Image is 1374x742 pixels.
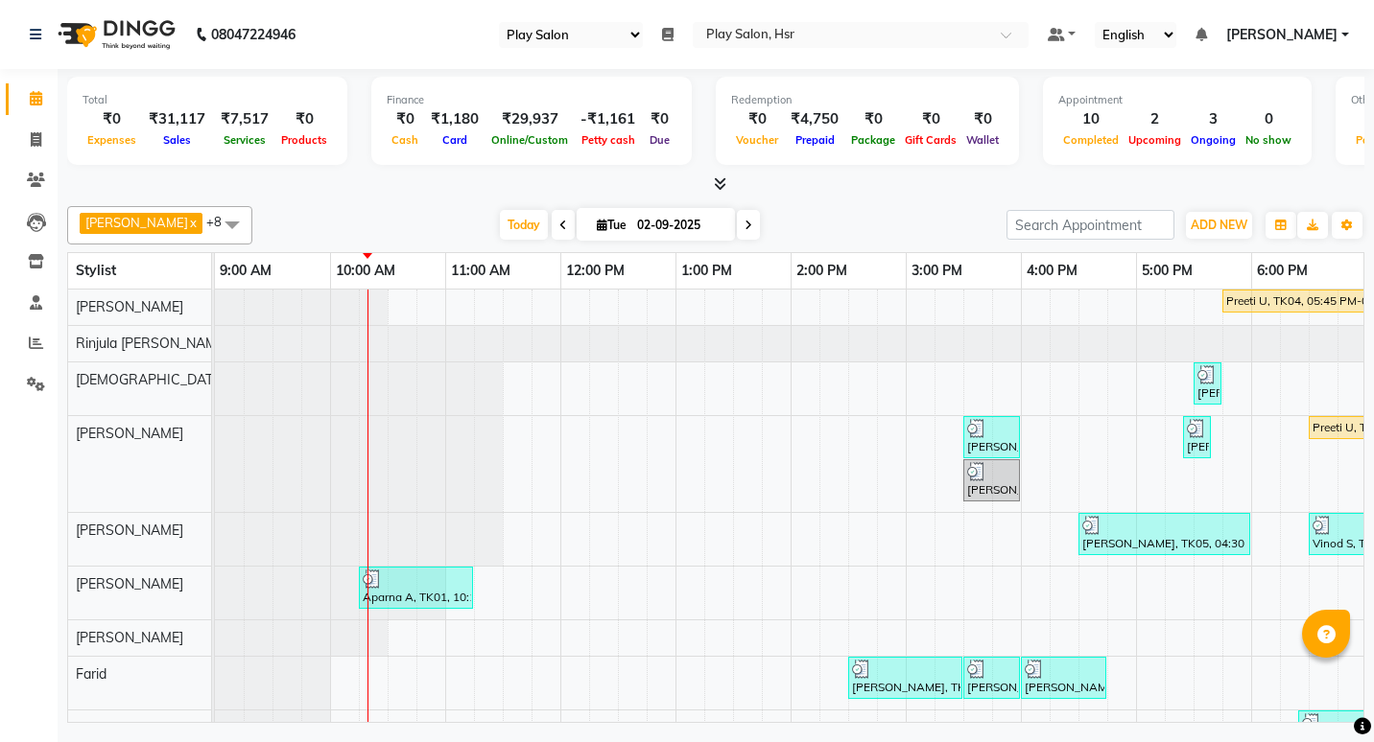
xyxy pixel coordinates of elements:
span: [DEMOGRAPHIC_DATA][PERSON_NAME] [76,371,333,388]
div: ₹0 [643,108,676,130]
span: Completed [1058,133,1124,147]
div: 2 [1124,108,1186,130]
b: 08047224946 [211,8,296,61]
span: Petty cash [577,133,640,147]
div: Finance [387,92,676,108]
span: [PERSON_NAME] [76,522,183,539]
a: 4:00 PM [1022,257,1082,285]
a: 12:00 PM [561,257,629,285]
span: Online/Custom [486,133,573,147]
span: Ongoing [1186,133,1241,147]
div: [PERSON_NAME] S, TK05, 05:30 PM-05:45 PM, 3G Under Arms [1196,365,1220,402]
div: [PERSON_NAME], TK02, 03:30 PM-04:00 PM, Detan face & Neck [965,419,1018,455]
span: Products [276,133,332,147]
div: ₹4,750 [783,108,846,130]
span: [PERSON_NAME] [76,425,183,442]
div: [PERSON_NAME] S, TK06, 05:25 PM-05:40 PM, Threading-Eye Brow Shaping [1185,419,1209,455]
div: [PERSON_NAME], TK02, 03:30 PM-04:00 PM, [PERSON_NAME] Shaping [965,660,1018,696]
span: Gift Cards [900,133,961,147]
span: Sales [158,133,196,147]
a: 6:00 PM [1252,257,1313,285]
div: 3 [1186,108,1241,130]
a: 1:00 PM [676,257,737,285]
div: 10 [1058,108,1124,130]
span: ADD NEW [1191,218,1247,232]
div: Redemption [731,92,1004,108]
div: ₹0 [846,108,900,130]
div: ₹0 [900,108,961,130]
span: [PERSON_NAME] [76,298,183,315]
div: [PERSON_NAME], TK02, 03:30 PM-04:00 PM, Skeyndor Marine Mineral Shock [965,462,1018,499]
span: Farid [76,665,107,683]
div: ₹7,517 [213,108,276,130]
a: 3:00 PM [907,257,967,285]
div: [PERSON_NAME], TK02, 04:00 PM-04:45 PM, INOA MEN GLOBAL COLOR [1023,660,1104,696]
span: Card [438,133,472,147]
span: [PERSON_NAME] [76,719,183,736]
span: Upcoming [1124,133,1186,147]
a: 11:00 AM [446,257,515,285]
span: Rinjula [PERSON_NAME] [76,335,228,352]
span: Services [219,133,271,147]
span: [PERSON_NAME] [76,575,183,592]
span: [PERSON_NAME] [85,215,188,230]
a: 10:00 AM [331,257,400,285]
div: Preeti U, TK04, 06:30 PM-07:00 PM, Classic pedicure [1311,419,1363,436]
span: Prepaid [791,133,840,147]
span: Stylist [76,262,116,279]
div: Appointment [1058,92,1296,108]
button: ADD NEW [1186,212,1252,239]
span: [PERSON_NAME] [1226,25,1338,45]
span: +8 [206,214,236,229]
div: ₹31,117 [141,108,213,130]
div: ₹0 [731,108,783,130]
input: Search Appointment [1007,210,1174,240]
div: [PERSON_NAME], TK02, 02:30 PM-03:30 PM, Hair Cut Men (Senior stylist) [850,660,960,696]
span: [PERSON_NAME] [76,629,183,646]
img: logo [49,8,180,61]
span: Voucher [731,133,783,147]
div: [PERSON_NAME], TK05, 04:30 PM-06:00 PM, Hair Cut Men (Senior stylist),[PERSON_NAME] Shaping [1080,516,1248,552]
div: ₹0 [387,108,423,130]
a: 5:00 PM [1137,257,1197,285]
a: 9:00 AM [215,257,276,285]
span: Package [846,133,900,147]
span: Tue [592,218,631,232]
span: Wallet [961,133,1004,147]
div: -₹1,161 [573,108,643,130]
iframe: chat widget [1293,665,1355,723]
div: ₹29,937 [486,108,573,130]
div: ₹0 [83,108,141,130]
div: Aparna A, TK01, 10:15 AM-11:15 AM, Hair Cut Men (Head Stylist) [361,569,471,606]
span: Today [500,210,548,240]
a: 2:00 PM [792,257,852,285]
span: Due [645,133,675,147]
input: 2025-09-02 [631,211,727,240]
div: ₹0 [961,108,1004,130]
span: Expenses [83,133,141,147]
div: ₹1,180 [423,108,486,130]
span: Cash [387,133,423,147]
div: Total [83,92,332,108]
a: x [188,215,197,230]
div: 0 [1241,108,1296,130]
div: ₹0 [276,108,332,130]
span: No show [1241,133,1296,147]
